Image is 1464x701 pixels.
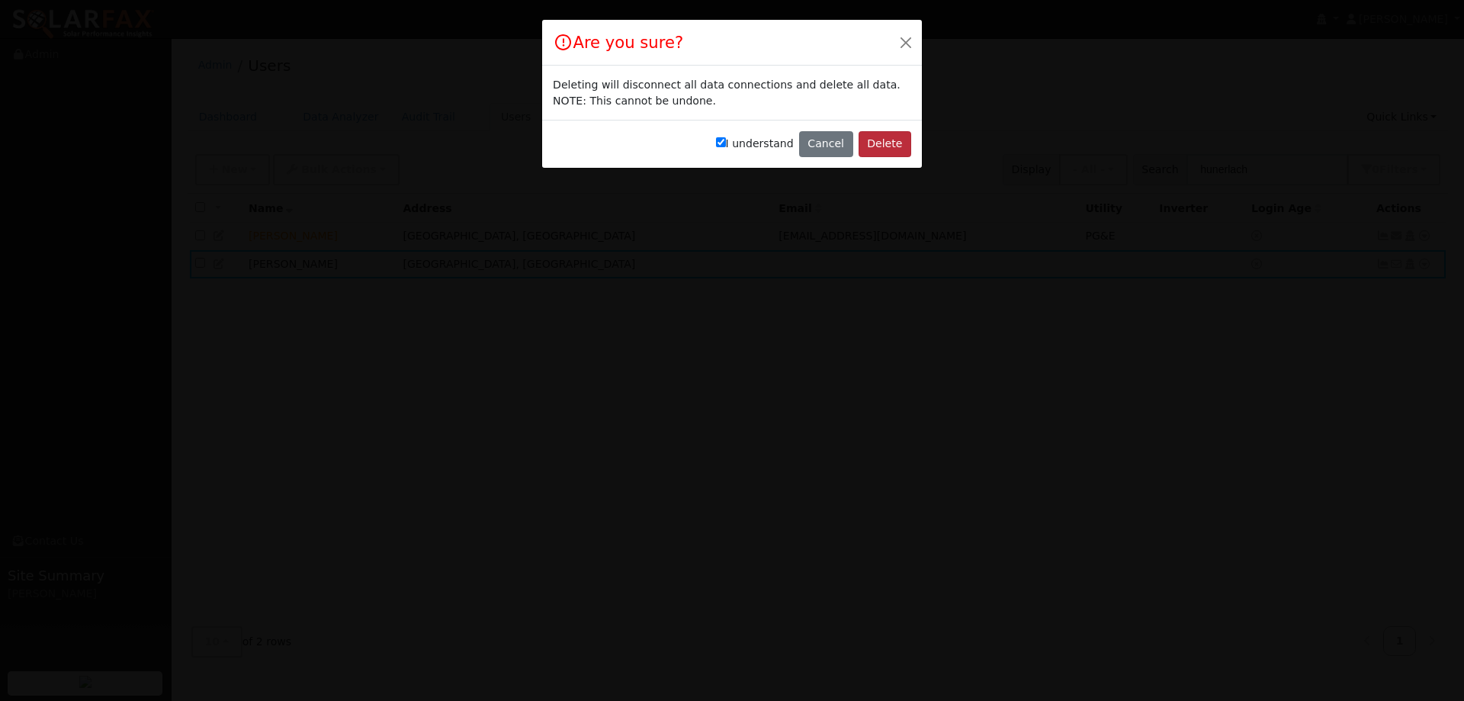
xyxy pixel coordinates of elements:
h4: Are you sure? [553,31,683,55]
button: Delete [859,131,911,157]
label: I understand [716,136,794,152]
input: I understand [716,137,726,147]
div: Deleting will disconnect all data connections and delete all data. NOTE: This cannot be undone. [553,77,911,109]
button: Close [895,31,917,53]
button: Cancel [799,131,853,157]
